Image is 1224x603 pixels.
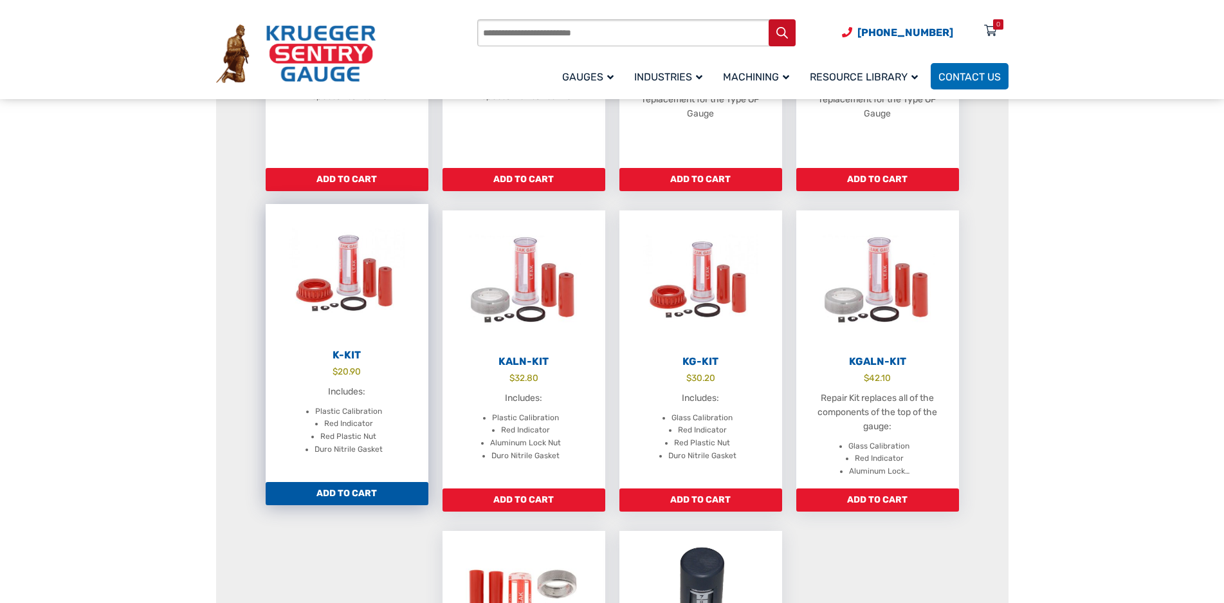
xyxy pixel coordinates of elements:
[723,71,789,83] span: Machining
[796,210,959,488] a: KGALN-Kit $42.10 Repair Kit replaces all of the components of the top of the gauge: Glass Calibra...
[443,210,605,352] img: KALN-Kit
[626,61,715,91] a: Industries
[266,204,428,346] img: K-Kit
[864,373,891,383] bdi: 42.10
[796,168,959,191] a: Add to cart: “Float-P2.0”
[619,355,782,368] h2: KG-Kit
[315,405,382,418] li: Plastic Calibration
[266,204,428,482] a: K-Kit $20.90 Includes: Plastic Calibration Red Indicator Red Plastic Nut Duro Nitrile Gasket
[996,19,1000,30] div: 0
[634,71,702,83] span: Industries
[455,391,592,405] p: Includes:
[509,373,538,383] bdi: 32.80
[802,61,931,91] a: Resource Library
[279,385,416,399] p: Includes:
[809,391,946,434] p: Repair Kit replaces all of the components of the top of the gauge:
[938,71,1001,83] span: Contact Us
[266,482,428,505] a: Add to cart: “K-Kit”
[632,391,769,405] p: Includes:
[849,465,909,478] li: Aluminum Lock…
[443,355,605,368] h2: KALN-Kit
[796,488,959,512] a: Add to cart: “KGALN-Kit”
[266,349,428,362] h2: K-Kit
[671,412,733,425] li: Glass Calibration
[333,366,338,376] span: $
[320,431,376,443] li: Red Plastic Nut
[855,452,904,465] li: Red Indicator
[674,437,730,450] li: Red Plastic Nut
[324,418,373,431] li: Red Indicator
[686,373,715,383] bdi: 30.20
[796,355,959,368] h2: KGALN-Kit
[619,488,782,512] a: Add to cart: “KG-Kit”
[678,424,727,437] li: Red Indicator
[668,450,736,463] li: Duro Nitrile Gasket
[931,63,1009,89] a: Contact Us
[443,168,605,191] a: Add to cart: “ALN”
[333,366,361,376] bdi: 20.90
[266,168,428,191] a: Add to cart: “ALG-OF”
[715,61,802,91] a: Machining
[490,437,561,450] li: Aluminum Lock Nut
[491,450,560,463] li: Duro Nitrile Gasket
[562,71,614,83] span: Gauges
[492,412,559,425] li: Plastic Calibration
[315,443,383,456] li: Duro Nitrile Gasket
[857,26,953,39] span: [PHONE_NUMBER]
[619,210,782,488] a: KG-Kit $30.20 Includes: Glass Calibration Red Indicator Red Plastic Nut Duro Nitrile Gasket
[443,488,605,512] a: Add to cart: “KALN-Kit”
[443,210,605,488] a: KALN-Kit $32.80 Includes: Plastic Calibration Red Indicator Aluminum Lock Nut Duro Nitrile Gasket
[619,168,782,191] a: Add to cart: “Float-P1.5”
[509,373,515,383] span: $
[848,440,909,453] li: Glass Calibration
[864,373,869,383] span: $
[619,210,782,352] img: KG-Kit
[554,61,626,91] a: Gauges
[796,210,959,352] img: KGALN-Kit
[216,24,376,84] img: Krueger Sentry Gauge
[686,373,691,383] span: $
[842,24,953,41] a: Phone Number (920) 434-8860
[810,71,918,83] span: Resource Library
[501,424,550,437] li: Red Indicator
